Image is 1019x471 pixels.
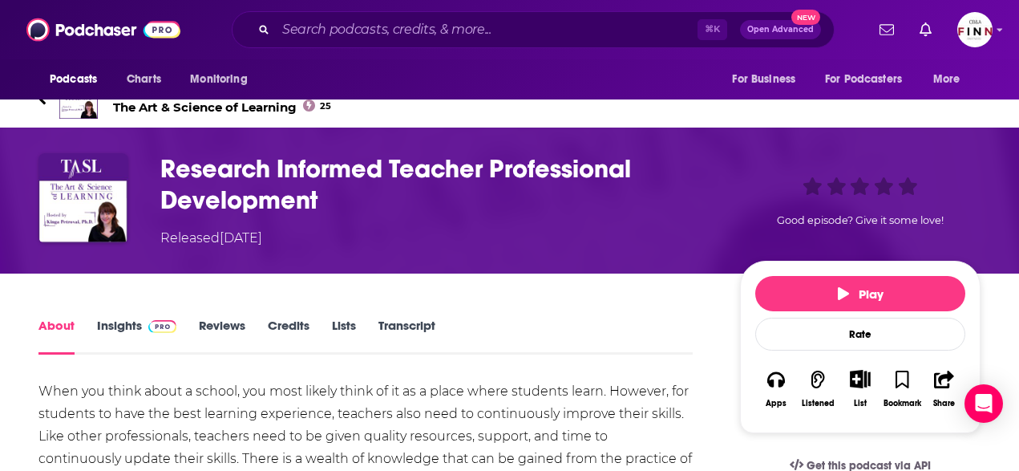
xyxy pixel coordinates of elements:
a: Credits [268,318,309,355]
span: More [933,68,960,91]
button: Apps [755,359,797,418]
a: About [38,318,75,355]
button: open menu [815,64,925,95]
img: User Profile [957,12,993,47]
h1: Research Informed Teacher Professional Development [160,153,714,216]
div: Open Intercom Messenger [964,384,1003,423]
button: Play [755,276,965,311]
a: Reviews [199,318,245,355]
span: Good episode? Give it some love! [777,214,944,226]
span: Play [838,286,884,302]
a: Show notifications dropdown [913,16,938,43]
img: The Art & Science of Learning [59,80,98,119]
div: Apps [766,399,786,408]
span: Monitoring [190,68,247,91]
span: For Podcasters [825,68,902,91]
a: Charts [116,64,171,95]
span: Podcasts [50,68,97,91]
button: open menu [38,64,118,95]
div: Bookmark [884,399,921,408]
span: New [791,10,820,25]
button: open menu [922,64,981,95]
button: Share [924,359,965,418]
div: Show More ButtonList [839,359,881,418]
input: Search podcasts, credits, & more... [276,17,698,43]
span: The Art & Science of Learning [113,99,331,115]
a: Show notifications dropdown [873,16,900,43]
img: Podchaser - Follow, Share and Rate Podcasts [26,14,180,45]
a: Transcript [378,318,435,355]
button: Show More Button [843,370,876,388]
div: Listened [802,399,835,408]
a: InsightsPodchaser Pro [97,318,176,355]
img: Research Informed Teacher Professional Development [38,153,128,243]
div: Released [DATE] [160,229,262,248]
img: Podchaser Pro [148,320,176,333]
span: Charts [127,68,161,91]
div: Search podcasts, credits, & more... [232,11,835,48]
button: Bookmark [881,359,923,418]
span: For Business [732,68,795,91]
div: List [854,398,867,408]
button: Show profile menu [957,12,993,47]
button: Listened [797,359,839,418]
button: open menu [721,64,815,95]
span: 25 [320,103,331,110]
div: Share [933,399,955,408]
a: The Art & Science of LearningEpisode from the podcastThe Art & Science of Learning25 [38,80,981,119]
span: Open Advanced [747,26,814,34]
a: Lists [332,318,356,355]
button: open menu [179,64,268,95]
button: Open AdvancedNew [740,20,821,39]
span: ⌘ K [698,19,727,40]
span: Logged in as FINNMadison [957,12,993,47]
div: Rate [755,318,965,351]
